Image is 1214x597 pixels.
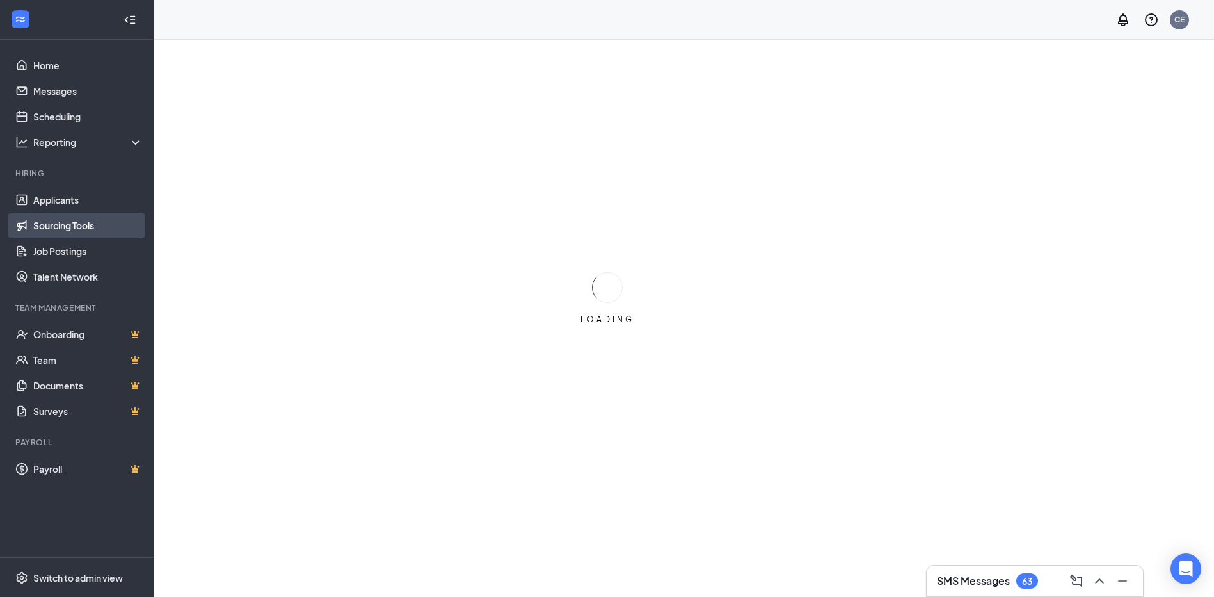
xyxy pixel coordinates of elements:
[15,302,140,313] div: Team Management
[33,398,143,424] a: SurveysCrown
[33,347,143,373] a: TeamCrown
[14,13,27,26] svg: WorkstreamLogo
[15,437,140,448] div: Payroll
[15,571,28,584] svg: Settings
[33,213,143,238] a: Sourcing Tools
[33,264,143,290] a: Talent Network
[33,571,123,584] div: Switch to admin view
[1115,12,1131,28] svg: Notifications
[33,104,143,129] a: Scheduling
[1022,576,1032,587] div: 63
[33,456,143,482] a: PayrollCrown
[1144,12,1159,28] svg: QuestionInfo
[124,13,136,26] svg: Collapse
[1092,573,1107,589] svg: ChevronUp
[575,314,639,325] div: LOADING
[33,322,143,347] a: OnboardingCrown
[15,168,140,179] div: Hiring
[33,53,143,78] a: Home
[1112,571,1133,591] button: Minimize
[1115,573,1130,589] svg: Minimize
[33,136,143,149] div: Reporting
[1069,573,1084,589] svg: ComposeMessage
[937,574,1010,588] h3: SMS Messages
[1066,571,1087,591] button: ComposeMessage
[33,187,143,213] a: Applicants
[33,373,143,398] a: DocumentsCrown
[15,136,28,149] svg: Analysis
[1170,553,1201,584] div: Open Intercom Messenger
[33,78,143,104] a: Messages
[1174,14,1185,25] div: CE
[33,238,143,264] a: Job Postings
[1089,571,1110,591] button: ChevronUp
